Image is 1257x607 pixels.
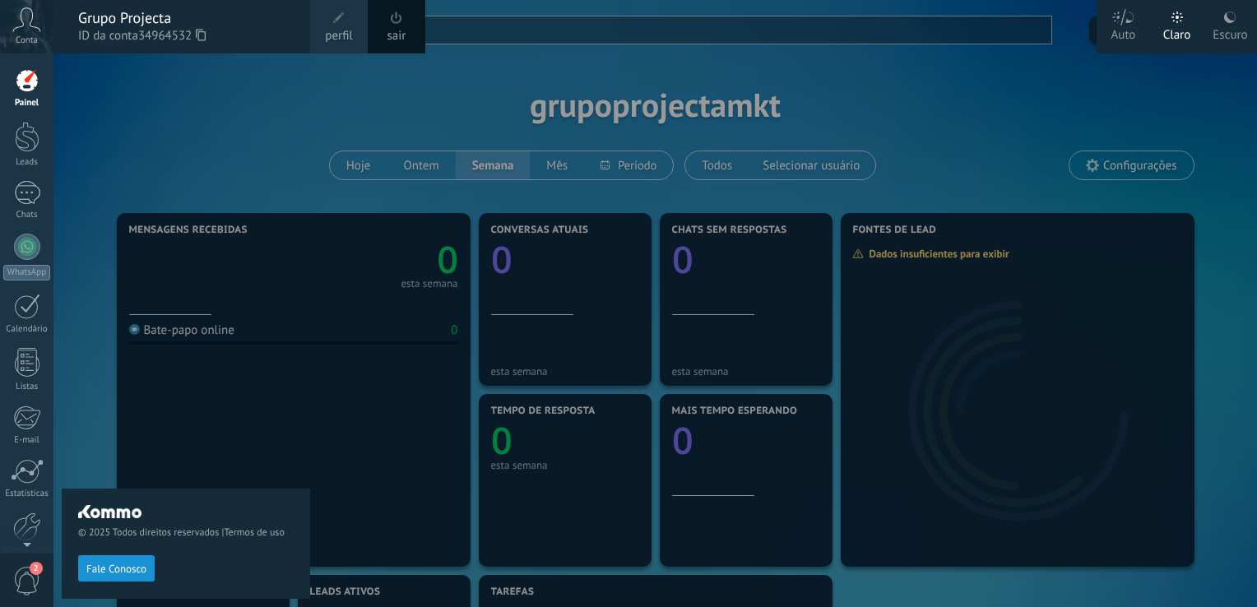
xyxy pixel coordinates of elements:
div: Estatísticas [3,489,51,499]
div: Painel [3,98,51,109]
span: © 2025 Todos direitos reservados | [78,526,294,539]
div: Grupo Projecta [78,9,294,27]
span: 34964532 [138,27,206,45]
span: 2 [30,562,43,575]
a: Termos de uso [224,526,284,539]
span: ID da conta [78,27,294,45]
div: Leads [3,157,51,168]
a: Fale Conosco [78,562,155,574]
div: Claro [1163,11,1191,53]
a: sair [387,27,406,45]
div: E-mail [3,435,51,446]
span: Fale Conosco [86,563,146,575]
span: perfil [325,27,352,45]
div: Listas [3,382,51,392]
button: Fale Conosco [78,555,155,582]
span: Conta [16,35,38,46]
div: Escuro [1213,11,1247,53]
div: WhatsApp [3,265,50,280]
div: Chats [3,210,51,220]
div: Auto [1111,11,1136,53]
div: Calendário [3,324,51,335]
